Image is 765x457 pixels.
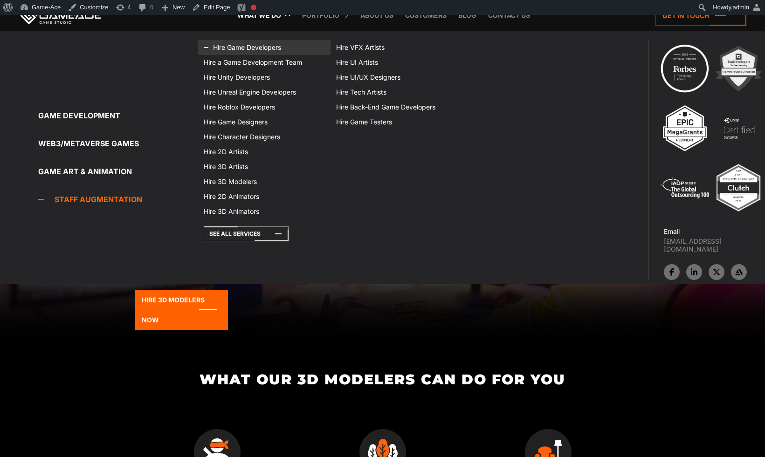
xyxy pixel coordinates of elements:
a: Hire Tech Artists [331,85,462,100]
a: Game Art & Animation [38,162,191,181]
img: 3 [659,102,710,154]
a: Hire 3D modelers now [135,290,228,330]
a: Hire 2D Artists [198,144,330,159]
a: Hire 3D Animators [198,204,330,219]
a: Hire 3D Modelers [198,174,330,189]
a: Hire UI/UX Designers [331,70,462,85]
img: 5 [659,162,710,213]
a: Hire 2D Animators [198,189,330,204]
a: Hire 3D Artists [198,159,330,174]
a: See All Services [204,226,289,241]
a: Hire Roblox Developers [198,100,330,115]
a: Hire Unreal Engine Developers [198,85,330,100]
span: admin [733,4,749,11]
img: 2 [713,43,764,94]
img: 4 [713,102,765,154]
a: Staff Augmentation [38,190,191,209]
a: Hire Unity Developers [198,70,330,85]
a: Web3/Metaverse Games [38,134,191,153]
a: Hire VFX Artists [331,40,462,55]
a: Get in touch [655,6,746,26]
a: Hire UI Artists [331,55,462,70]
a: Hire Game Testers [331,115,462,130]
a: [EMAIL_ADDRESS][DOMAIN_NAME] [664,237,765,253]
h2: What Our 3D Modelers Can Do for You [134,372,631,387]
a: Hire Character Designers [198,130,330,144]
a: Hire a Game Development Team [198,55,330,70]
a: Hire Back-End Game Developers [331,100,462,115]
a: Game development [38,106,191,125]
a: Hire Game Developers [198,40,330,55]
strong: Email [664,227,680,235]
img: Technology council badge program ace 2025 game ace [659,43,710,94]
img: Top ar vr development company gaming 2025 game ace [713,162,764,213]
div: Focus keyphrase not set [251,5,256,10]
a: Hire Game Designers [198,115,330,130]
